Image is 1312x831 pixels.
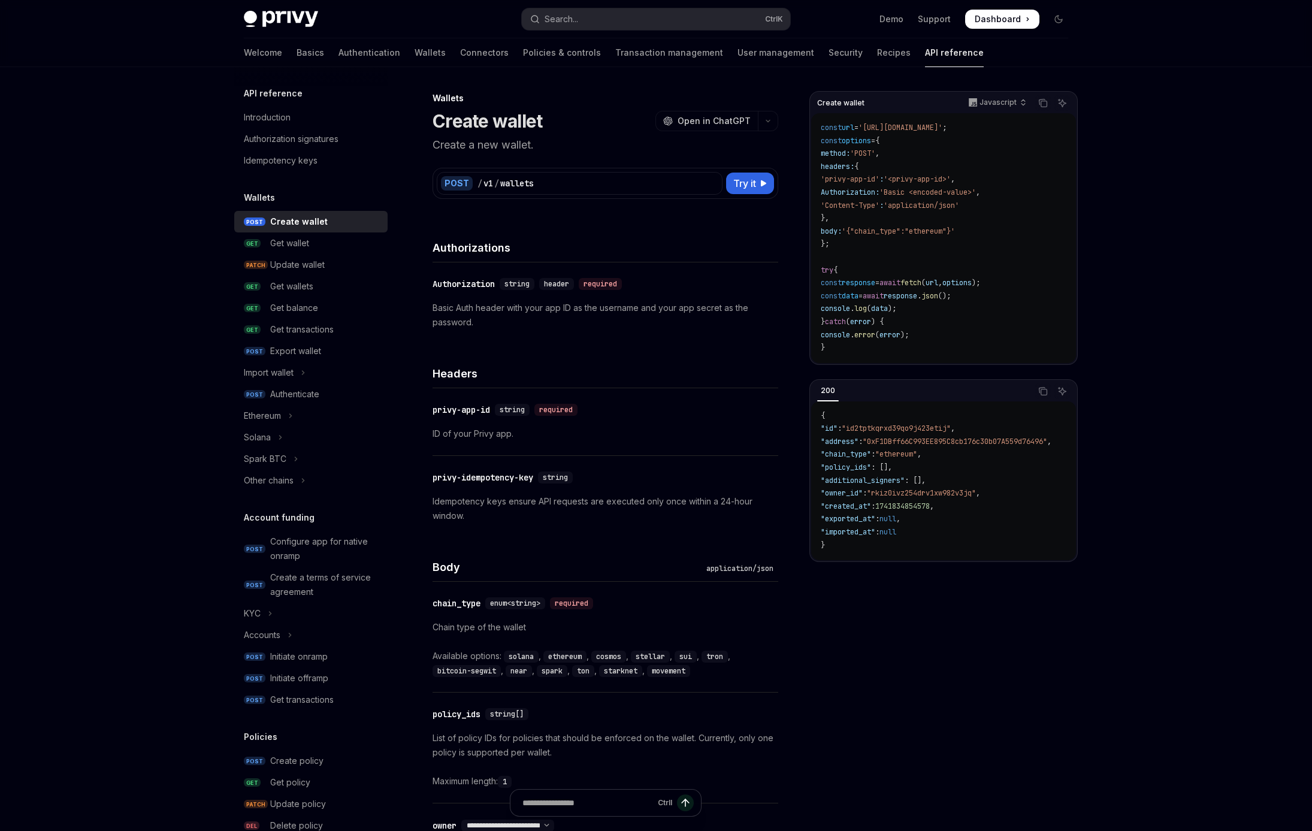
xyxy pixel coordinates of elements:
[842,291,858,301] span: data
[244,11,318,28] img: dark logo
[833,265,838,275] span: {
[850,317,871,327] span: error
[415,38,446,67] a: Wallets
[1054,383,1070,399] button: Ask AI
[523,38,601,67] a: Policies & controls
[522,790,653,816] input: Ask a question...
[244,191,275,205] h5: Wallets
[244,652,265,661] span: POST
[631,651,670,663] code: stellar
[877,38,911,67] a: Recipes
[441,176,473,191] div: POST
[244,110,291,125] div: Introduction
[821,188,879,197] span: Authorization:
[270,693,334,707] div: Get transactions
[534,404,578,416] div: required
[863,291,884,301] span: await
[905,476,926,485] span: : [],
[234,362,388,383] button: Toggle Import wallet section
[433,620,778,634] p: Chain type of the wallet
[490,599,540,608] span: enum<string>
[867,304,871,313] span: (
[433,472,533,484] div: privy-idempotency-key
[1035,95,1051,111] button: Copy the contents from the code block
[850,330,854,340] span: .
[821,239,829,249] span: };
[871,136,875,146] span: =
[951,424,955,433] span: ,
[591,651,626,663] code: cosmos
[879,13,903,25] a: Demo
[234,448,388,470] button: Toggle Spark BTC section
[925,38,984,67] a: API reference
[875,136,879,146] span: {
[875,527,879,537] span: :
[825,317,846,327] span: catch
[234,276,388,297] a: GETGet wallets
[854,123,858,132] span: =
[433,92,778,104] div: Wallets
[234,383,388,405] a: POSTAuthenticate
[871,449,875,459] span: :
[234,211,388,232] a: POSTCreate wallet
[545,12,578,26] div: Search...
[572,663,599,678] div: ,
[270,214,328,229] div: Create wallet
[871,304,888,313] span: data
[842,123,854,132] span: url
[980,98,1017,107] p: Javascript
[234,470,388,491] button: Toggle Other chains section
[838,424,842,433] span: :
[244,510,315,525] h5: Account funding
[244,606,261,621] div: KYC
[244,778,261,787] span: GET
[821,488,863,498] span: "owner_id"
[433,665,501,677] code: bitcoin-segwit
[884,174,951,184] span: '<privy-app-id>'
[921,291,938,301] span: json
[543,473,568,482] span: string
[675,651,697,663] code: sui
[821,463,871,472] span: "policy_ids"
[270,387,319,401] div: Authenticate
[821,317,825,327] span: }
[244,581,265,590] span: POST
[244,365,294,380] div: Import wallet
[244,282,261,291] span: GET
[677,794,694,811] button: Send message
[579,278,622,290] div: required
[817,383,839,398] div: 200
[244,132,338,146] div: Authorization signatures
[918,13,951,25] a: Support
[599,663,647,678] div: ,
[842,424,951,433] span: "id2tptkqrxd39qo9j423etij"
[506,665,532,677] code: near
[875,278,879,288] span: =
[1049,10,1068,29] button: Toggle dark mode
[244,347,265,356] span: POST
[842,136,871,146] span: options
[244,545,265,554] span: POST
[951,174,955,184] span: ,
[821,449,871,459] span: "chain_type"
[821,527,875,537] span: "imported_at"
[675,649,702,663] div: ,
[875,501,930,511] span: 1741834854578
[244,153,318,168] div: Idempotency keys
[821,201,879,210] span: 'Content-Type'
[234,603,388,624] button: Toggle KYC section
[702,651,728,663] code: tron
[678,115,751,127] span: Open in ChatGPT
[477,177,482,189] div: /
[244,730,277,744] h5: Policies
[270,570,380,599] div: Create a terms of service agreement
[854,330,875,340] span: error
[270,754,324,768] div: Create policy
[244,390,265,399] span: POST
[821,149,850,158] span: method:
[850,149,875,158] span: 'POST'
[483,177,493,189] div: v1
[938,278,942,288] span: ,
[244,38,282,67] a: Welcome
[244,325,261,334] span: GET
